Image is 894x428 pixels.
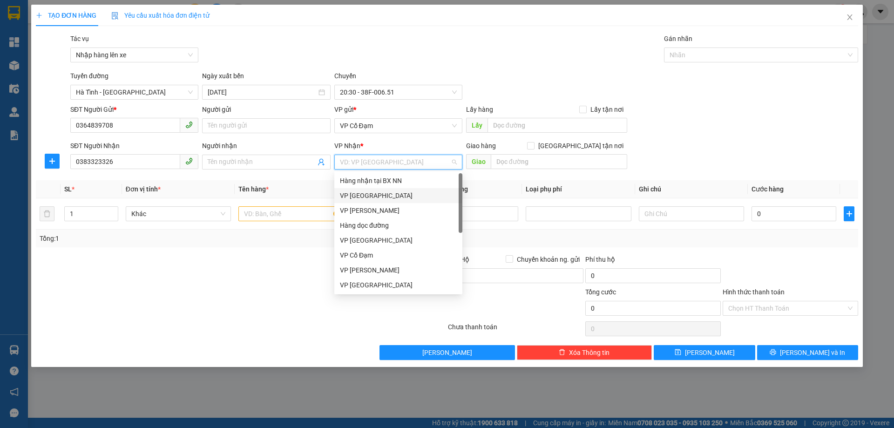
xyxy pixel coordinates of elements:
[334,233,462,248] div: VP Hà Đông
[111,12,119,20] img: icon
[340,280,457,290] div: VP [GEOGRAPHIC_DATA]
[334,263,462,278] div: VP Cương Gián
[318,158,325,166] span: user-add
[126,185,161,193] span: Đơn vị tính
[340,85,457,99] span: 20:30 - 38F-006.51
[535,141,627,151] span: [GEOGRAPHIC_DATA] tận nơi
[340,190,457,201] div: VP [GEOGRAPHIC_DATA]
[585,288,616,296] span: Tổng cước
[340,235,457,245] div: VP [GEOGRAPHIC_DATA]
[36,12,96,19] span: TẠO ĐƠN HÀNG
[238,206,344,221] input: VD: Bàn, Ghế
[185,121,193,129] span: phone
[844,210,853,217] span: plus
[654,345,755,360] button: save[PERSON_NAME]
[846,14,853,21] span: close
[70,141,198,151] div: SĐT Người Nhận
[202,71,330,85] div: Ngày xuất bến
[723,288,785,296] label: Hình thức thanh toán
[76,48,193,62] span: Nhập hàng lên xe
[340,119,457,133] span: VP Cổ Đạm
[238,185,269,193] span: Tên hàng
[334,173,462,188] div: Hàng nhận tại BX NN
[379,345,515,360] button: [PERSON_NAME]
[522,180,635,198] th: Loại phụ phí
[466,118,488,133] span: Lấy
[433,206,518,221] input: 0
[334,248,462,263] div: VP Cổ Đạm
[202,104,330,115] div: Người gửi
[340,220,457,231] div: Hàng dọc đường
[513,254,583,265] span: Chuyển khoản ng. gửi
[334,218,462,233] div: Hàng dọc đường
[780,347,845,358] span: [PERSON_NAME] và In
[488,118,627,133] input: Dọc đường
[770,349,776,356] span: printer
[185,157,193,165] span: phone
[40,233,345,244] div: Tổng: 1
[752,185,784,193] span: Cước hàng
[685,347,735,358] span: [PERSON_NAME]
[837,5,863,31] button: Close
[639,206,744,221] input: Ghi Chú
[569,347,610,358] span: Xóa Thông tin
[675,349,681,356] span: save
[111,12,210,19] span: Yêu cầu xuất hóa đơn điện tử
[448,256,469,263] span: Thu Hộ
[340,250,457,260] div: VP Cổ Đạm
[664,35,692,42] label: Gán nhãn
[334,188,462,203] div: VP Mỹ Đình
[334,203,462,218] div: VP Hoàng Liệt
[70,35,89,42] label: Tác vụ
[45,154,60,169] button: plus
[45,157,59,165] span: plus
[466,106,493,113] span: Lấy hàng
[70,71,198,85] div: Tuyến đường
[340,205,457,216] div: VP [PERSON_NAME]
[466,142,496,149] span: Giao hàng
[202,141,330,151] div: Người nhận
[447,322,584,338] div: Chưa thanh toán
[844,206,854,221] button: plus
[76,85,193,99] span: Hà Tĩnh - Hà Nội
[40,206,54,221] button: delete
[334,142,360,149] span: VP Nhận
[491,154,627,169] input: Dọc đường
[340,265,457,275] div: VP [PERSON_NAME]
[587,104,627,115] span: Lấy tận nơi
[757,345,858,360] button: printer[PERSON_NAME] và In
[585,254,721,268] div: Phí thu hộ
[466,154,491,169] span: Giao
[422,347,472,358] span: [PERSON_NAME]
[208,87,316,97] input: 13/10/2025
[517,345,652,360] button: deleteXóa Thông tin
[64,185,72,193] span: SL
[36,12,42,19] span: plus
[334,104,462,115] div: VP gửi
[70,104,198,115] div: SĐT Người Gửi
[334,278,462,292] div: VP Xuân Giang
[559,349,565,356] span: delete
[334,71,462,85] div: Chuyến
[131,207,225,221] span: Khác
[340,176,457,186] div: Hàng nhận tại BX NN
[635,180,748,198] th: Ghi chú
